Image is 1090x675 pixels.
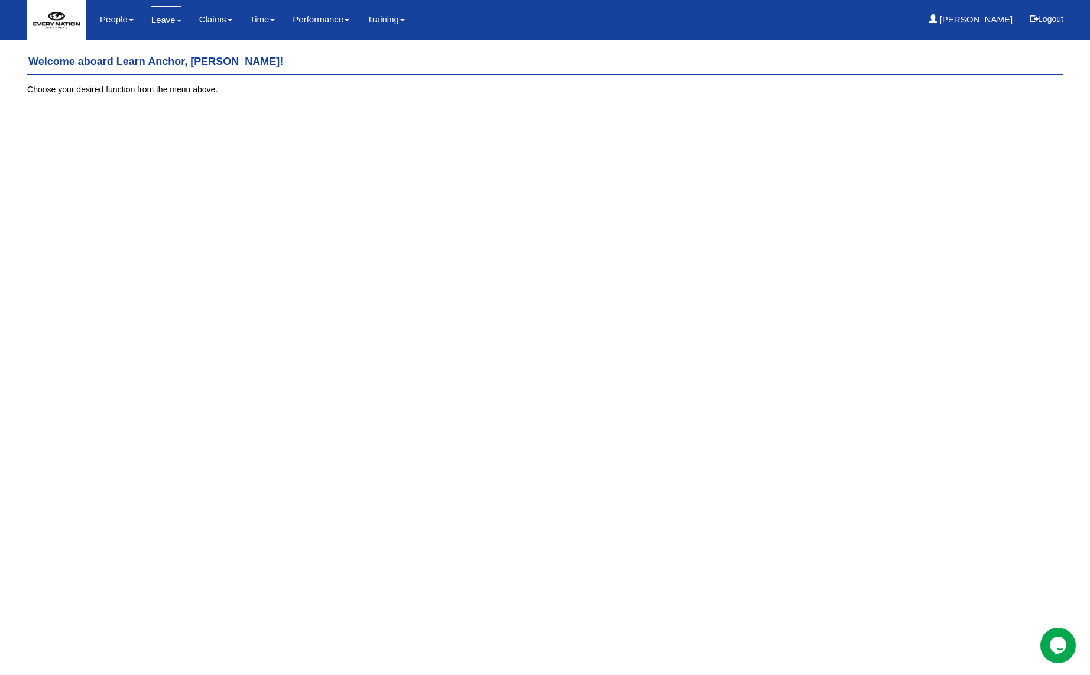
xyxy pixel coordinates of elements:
p: Choose your desired function from the menu above. [27,83,1063,95]
a: [PERSON_NAME] [929,6,1013,33]
a: Performance [293,6,349,33]
a: Training [367,6,405,33]
button: Logout [1021,5,1072,33]
a: Time [250,6,275,33]
a: Leave [151,6,181,34]
a: Claims [199,6,232,33]
a: People [100,6,134,33]
h4: Welcome aboard Learn Anchor, [PERSON_NAME]! [27,50,1063,75]
img: 2Q== [27,1,86,40]
iframe: chat widget [1040,628,1078,663]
